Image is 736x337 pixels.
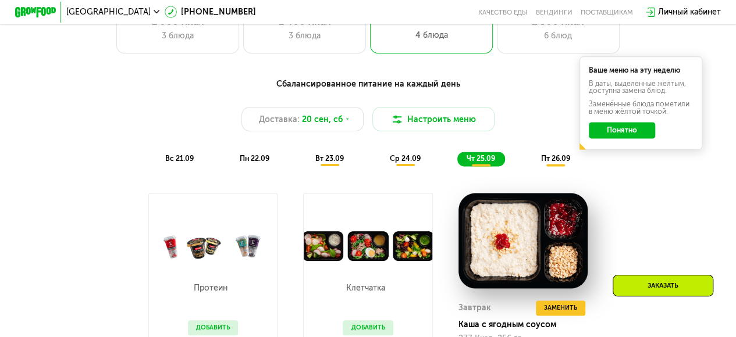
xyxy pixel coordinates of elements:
[541,154,570,163] span: пт 26.09
[589,80,693,95] div: В даты, выделенные желтым, доступна замена блюд.
[240,154,269,163] span: пн 22.09
[343,284,387,292] p: Клетчатка
[589,101,693,115] div: Заменённые блюда пометили в меню жёлтой точкой.
[188,320,238,335] button: Добавить
[613,275,713,296] div: Заказать
[127,30,229,42] div: 3 блюда
[589,122,655,138] button: Понятно
[66,8,151,16] span: [GEOGRAPHIC_DATA]
[259,113,300,126] span: Доставка:
[507,30,609,42] div: 6 блюд
[536,300,585,316] button: Заменить
[302,113,343,126] span: 20 сен, сб
[658,6,721,18] div: Личный кабинет
[466,154,495,163] span: чт 25.09
[254,30,355,42] div: 3 блюда
[544,303,577,313] span: Заменить
[458,300,491,316] div: Завтрак
[188,284,233,292] p: Протеин
[372,107,495,131] button: Настроить меню
[581,8,633,16] div: поставщикам
[165,6,256,18] a: [PHONE_NUMBER]
[343,320,393,335] button: Добавить
[381,29,482,41] div: 4 блюда
[589,67,693,74] div: Ваше меню на эту неделю
[65,78,670,91] div: Сбалансированное питание на каждый день
[315,154,344,163] span: вт 23.09
[478,8,528,16] a: Качество еды
[458,320,596,330] div: Каша с ягодным соусом
[390,154,421,163] span: ср 24.09
[165,154,194,163] span: вс 21.09
[536,8,573,16] a: Вендинги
